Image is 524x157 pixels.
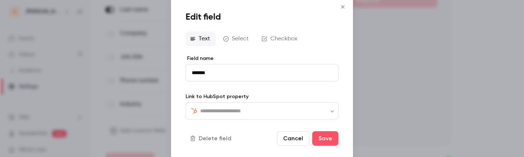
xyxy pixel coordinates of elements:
button: Save [312,131,338,146]
button: Text [186,32,216,46]
button: Cancel [277,131,309,146]
button: Delete field [186,131,237,146]
label: Field name [186,55,338,62]
button: Checkbox [257,32,303,46]
button: Select [219,32,254,46]
button: Open [329,108,336,115]
label: Link to HubSpot property [186,93,338,100]
h1: Edit field [186,11,338,23]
